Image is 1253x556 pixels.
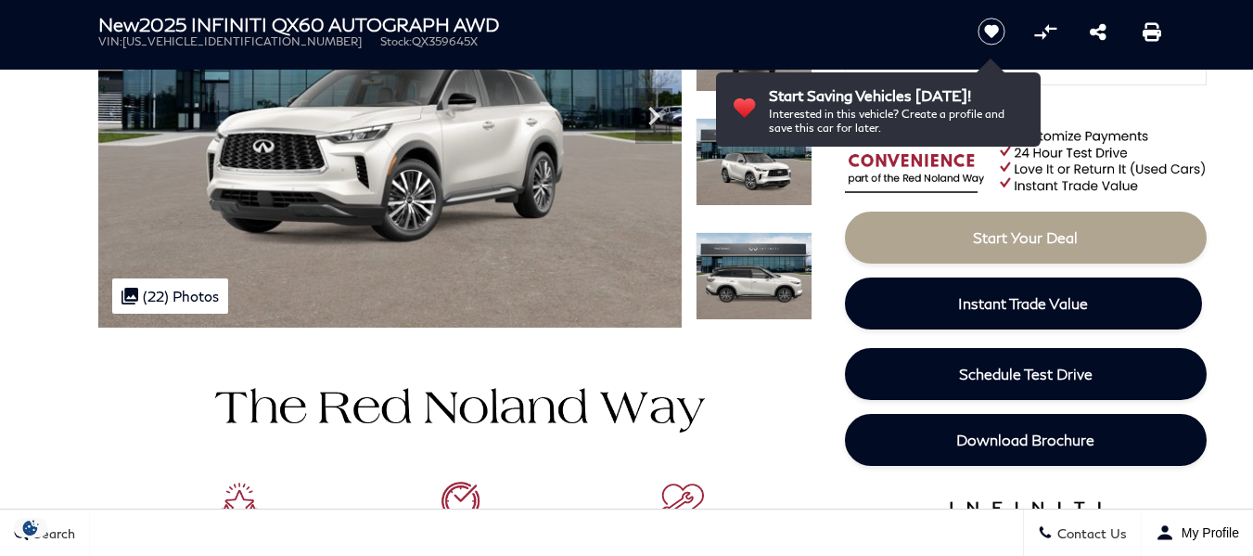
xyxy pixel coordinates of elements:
[98,13,139,35] strong: New
[1142,510,1253,556] button: Open user profile menu
[29,525,75,541] span: Search
[971,17,1012,46] button: Save vehicle
[122,34,362,48] span: [US_VEHICLE_IDENTIFICATION_NUMBER]
[1031,18,1059,45] button: Compare Vehicle
[112,278,228,314] div: (22) Photos
[959,365,1093,382] span: Schedule Test Drive
[845,278,1202,330] a: Instant Trade Value
[98,34,122,48] span: VIN:
[956,431,1094,448] span: Download Brochure
[1090,20,1106,43] a: Share this New 2025 INFINITI QX60 AUTOGRAPH AWD
[845,414,1207,466] a: Download Brochure
[845,212,1207,264] a: Start Your Deal
[1053,525,1127,541] span: Contact Us
[9,518,52,537] img: Opt-Out Icon
[696,118,812,206] img: New 2025 2T MJST WHTE INFINITI AUTOGRAPH AWD image 3
[845,348,1207,400] a: Schedule Test Drive
[380,34,412,48] span: Stock:
[412,34,478,48] span: QX359645X
[958,294,1088,312] span: Instant Trade Value
[973,228,1078,246] span: Start Your Deal
[9,518,52,537] section: Click to Open Cookie Consent Modal
[696,232,812,320] img: New 2025 2T MJST WHTE INFINITI AUTOGRAPH AWD image 4
[98,14,947,34] h1: 2025 INFINITI QX60 AUTOGRAPH AWD
[635,88,672,144] div: Next
[1174,525,1239,540] span: My Profile
[1143,20,1161,43] a: Print this New 2025 INFINITI QX60 AUTOGRAPH AWD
